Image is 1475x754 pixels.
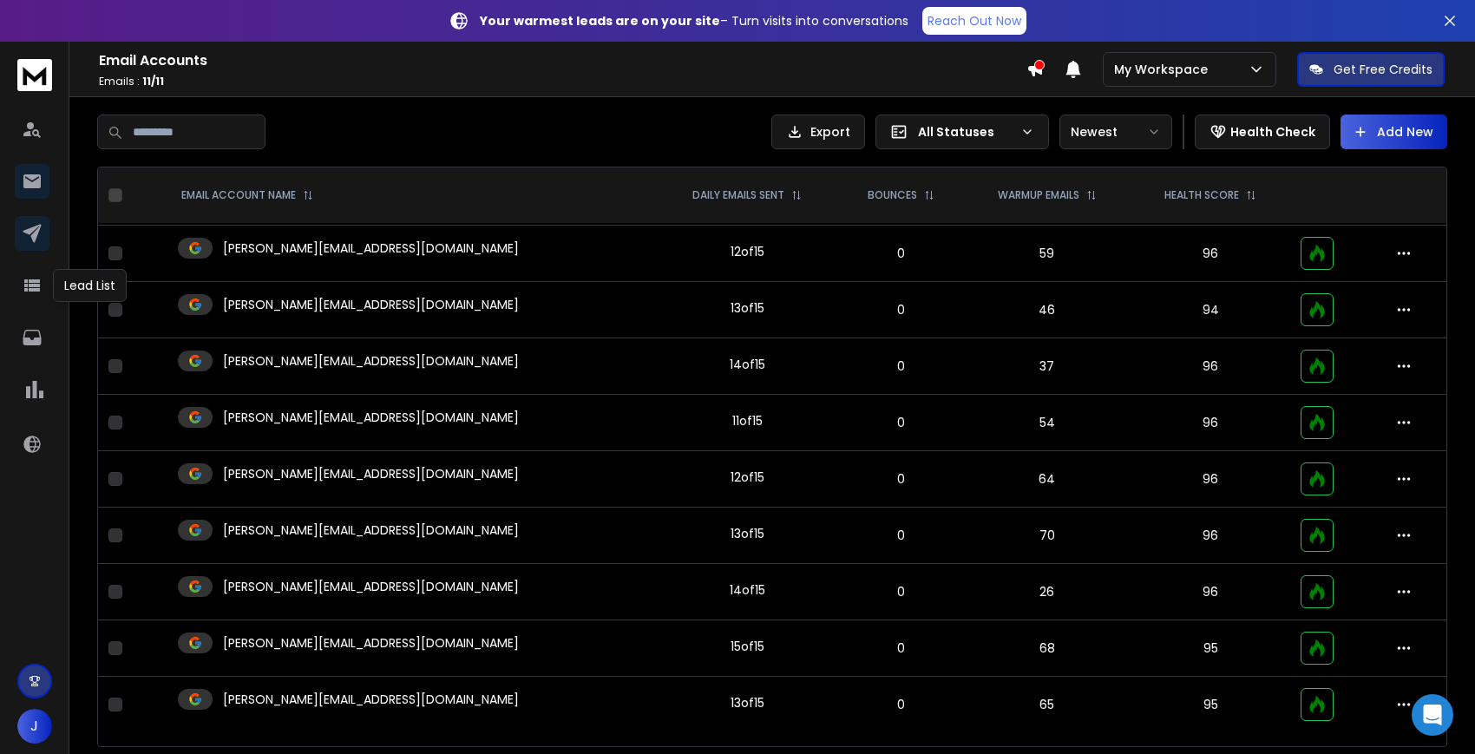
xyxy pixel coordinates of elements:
[849,414,953,431] p: 0
[849,357,953,375] p: 0
[1131,226,1290,282] td: 96
[849,527,953,544] p: 0
[17,59,52,91] img: logo
[1131,338,1290,395] td: 96
[730,581,765,599] div: 14 of 15
[928,12,1021,30] p: Reach Out Now
[1412,694,1453,736] div: Open Intercom Messenger
[731,469,764,486] div: 12 of 15
[963,282,1131,338] td: 46
[849,639,953,657] p: 0
[1131,564,1290,620] td: 96
[731,299,764,317] div: 13 of 15
[1341,115,1447,149] button: Add New
[1131,677,1290,733] td: 95
[1297,52,1445,87] button: Get Free Credits
[223,409,519,426] p: [PERSON_NAME][EMAIL_ADDRESS][DOMAIN_NAME]
[1131,620,1290,677] td: 95
[223,691,519,708] p: [PERSON_NAME][EMAIL_ADDRESS][DOMAIN_NAME]
[223,521,519,539] p: [PERSON_NAME][EMAIL_ADDRESS][DOMAIN_NAME]
[142,74,164,89] span: 11 / 11
[1131,508,1290,564] td: 96
[223,578,519,595] p: [PERSON_NAME][EMAIL_ADDRESS][DOMAIN_NAME]
[223,352,519,370] p: [PERSON_NAME][EMAIL_ADDRESS][DOMAIN_NAME]
[963,564,1131,620] td: 26
[181,188,313,202] div: EMAIL ACCOUNT NAME
[732,412,763,429] div: 11 of 15
[731,525,764,542] div: 13 of 15
[963,395,1131,451] td: 54
[730,356,765,373] div: 14 of 15
[17,709,52,744] button: J
[1164,188,1239,202] p: HEALTH SCORE
[731,638,764,655] div: 15 of 15
[963,338,1131,395] td: 37
[918,123,1013,141] p: All Statuses
[1334,61,1432,78] p: Get Free Credits
[480,12,908,30] p: – Turn visits into conversations
[223,465,519,482] p: [PERSON_NAME][EMAIL_ADDRESS][DOMAIN_NAME]
[963,508,1131,564] td: 70
[1131,451,1290,508] td: 96
[868,188,917,202] p: BOUNCES
[963,226,1131,282] td: 59
[1131,395,1290,451] td: 96
[731,243,764,260] div: 12 of 15
[849,583,953,600] p: 0
[1131,282,1290,338] td: 94
[998,188,1079,202] p: WARMUP EMAILS
[99,50,1026,71] h1: Email Accounts
[849,696,953,713] p: 0
[480,12,720,30] strong: Your warmest leads are on your site
[849,245,953,262] p: 0
[692,188,784,202] p: DAILY EMAILS SENT
[771,115,865,149] button: Export
[849,470,953,488] p: 0
[99,75,1026,89] p: Emails :
[1230,123,1315,141] p: Health Check
[53,269,127,302] div: Lead List
[1059,115,1172,149] button: Newest
[223,296,519,313] p: [PERSON_NAME][EMAIL_ADDRESS][DOMAIN_NAME]
[1114,61,1215,78] p: My Workspace
[963,620,1131,677] td: 68
[963,451,1131,508] td: 64
[922,7,1026,35] a: Reach Out Now
[731,694,764,711] div: 13 of 15
[849,301,953,318] p: 0
[223,239,519,257] p: [PERSON_NAME][EMAIL_ADDRESS][DOMAIN_NAME]
[223,634,519,652] p: [PERSON_NAME][EMAIL_ADDRESS][DOMAIN_NAME]
[963,677,1131,733] td: 65
[1195,115,1330,149] button: Health Check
